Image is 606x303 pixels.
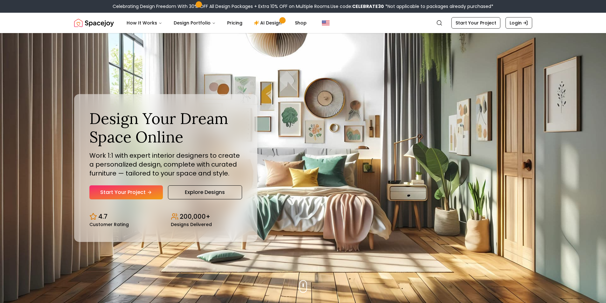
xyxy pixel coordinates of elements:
div: Celebrating Design Freedom With 30% OFF All Design Packages + Extra 10% OFF on Multiple Rooms. [113,3,493,10]
a: AI Design [249,17,289,29]
a: Start Your Project [451,17,500,29]
p: 4.7 [98,212,108,221]
a: Explore Designs [168,185,242,199]
button: Design Portfolio [169,17,221,29]
p: Work 1:1 with expert interior designers to create a personalized design, complete with curated fu... [89,151,242,178]
nav: Global [74,13,532,33]
span: Use code: [331,3,384,10]
a: Spacejoy [74,17,114,29]
a: Pricing [222,17,247,29]
a: Start Your Project [89,185,163,199]
h1: Design Your Dream Space Online [89,109,242,146]
small: Designs Delivered [171,222,212,227]
a: Shop [290,17,312,29]
p: 200,000+ [180,212,210,221]
div: Design stats [89,207,242,227]
small: Customer Rating [89,222,129,227]
span: *Not applicable to packages already purchased* [384,3,493,10]
nav: Main [122,17,312,29]
button: How It Works [122,17,167,29]
a: Login [505,17,532,29]
img: United States [322,19,330,27]
b: CELEBRATE30 [352,3,384,10]
img: Spacejoy Logo [74,17,114,29]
